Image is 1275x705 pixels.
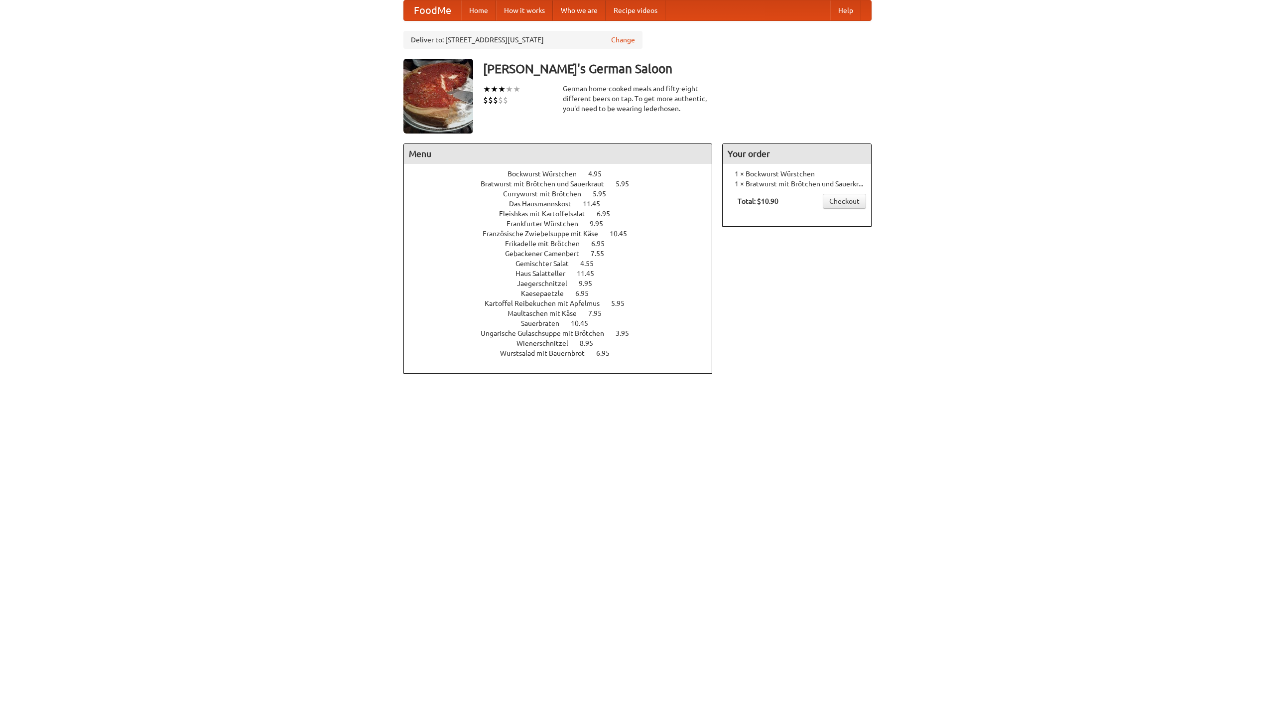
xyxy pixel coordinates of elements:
h4: Your order [723,144,871,164]
h4: Menu [404,144,712,164]
a: Gemischter Salat 4.55 [515,260,612,268]
span: Kaesepaetzle [521,289,574,297]
a: Das Hausmannskost 11.45 [509,200,619,208]
span: Französische Zwiebelsuppe mit Käse [483,230,608,238]
a: Currywurst mit Brötchen 5.95 [503,190,625,198]
div: Deliver to: [STREET_ADDRESS][US_STATE] [403,31,642,49]
span: 11.45 [583,200,610,208]
a: Französische Zwiebelsuppe mit Käse 10.45 [483,230,645,238]
a: Maultaschen mit Käse 7.95 [508,309,620,317]
li: ★ [506,84,513,95]
h3: [PERSON_NAME]'s German Saloon [483,59,872,79]
a: Frikadelle mit Brötchen 6.95 [505,240,623,248]
span: Kartoffel Reibekuchen mit Apfelmus [485,299,610,307]
span: 10.45 [571,319,598,327]
li: 1 × Bockwurst Würstchen [728,169,866,179]
li: $ [503,95,508,106]
a: Fleishkas mit Kartoffelsalat 6.95 [499,210,629,218]
span: 4.55 [580,260,604,268]
span: 5.95 [616,180,639,188]
li: $ [488,95,493,106]
span: Sauerbraten [521,319,569,327]
li: ★ [498,84,506,95]
span: 9.95 [579,280,602,287]
a: Change [611,35,635,45]
span: 9.95 [590,220,613,228]
span: Gebackener Camenbert [505,250,589,258]
a: Help [830,0,861,20]
span: Jaegerschnitzel [517,280,577,287]
img: angular.jpg [403,59,473,134]
span: 3.95 [616,329,639,337]
span: 6.95 [591,240,615,248]
span: 11.45 [577,270,604,278]
span: 7.55 [591,250,614,258]
a: How it works [496,0,553,20]
span: 6.95 [596,349,620,357]
span: 8.95 [580,339,603,347]
a: FoodMe [404,0,461,20]
a: Jaegerschnitzel 9.95 [517,280,611,287]
span: Gemischter Salat [515,260,579,268]
span: 10.45 [610,230,637,238]
div: German home-cooked meals and fifty-eight different beers on tap. To get more authentic, you'd nee... [563,84,712,114]
a: Frankfurter Würstchen 9.95 [507,220,622,228]
li: $ [483,95,488,106]
span: Haus Salatteller [515,270,575,278]
span: Ungarische Gulaschsuppe mit Brötchen [481,329,614,337]
span: Fleishkas mit Kartoffelsalat [499,210,595,218]
span: Bratwurst mit Brötchen und Sauerkraut [481,180,614,188]
a: Wurstsalad mit Bauernbrot 6.95 [500,349,628,357]
span: Wurstsalad mit Bauernbrot [500,349,595,357]
li: 1 × Bratwurst mit Brötchen und Sauerkraut [728,179,866,189]
span: Wienerschnitzel [516,339,578,347]
li: $ [493,95,498,106]
a: Bratwurst mit Brötchen und Sauerkraut 5.95 [481,180,647,188]
span: Maultaschen mit Käse [508,309,587,317]
a: Recipe videos [606,0,665,20]
li: ★ [483,84,491,95]
span: 4.95 [588,170,612,178]
span: Das Hausmannskost [509,200,581,208]
span: 5.95 [611,299,635,307]
a: Checkout [823,194,866,209]
b: Total: $10.90 [738,197,778,205]
a: Who we are [553,0,606,20]
a: Bockwurst Würstchen 4.95 [508,170,620,178]
a: Kaesepaetzle 6.95 [521,289,607,297]
li: $ [498,95,503,106]
span: 6.95 [597,210,620,218]
a: Sauerbraten 10.45 [521,319,607,327]
span: 5.95 [593,190,616,198]
a: Kartoffel Reibekuchen mit Apfelmus 5.95 [485,299,643,307]
li: ★ [513,84,520,95]
a: Haus Salatteller 11.45 [515,270,613,278]
span: Currywurst mit Brötchen [503,190,591,198]
span: Frikadelle mit Brötchen [505,240,590,248]
a: Wienerschnitzel 8.95 [516,339,612,347]
li: ★ [491,84,498,95]
a: Gebackener Camenbert 7.55 [505,250,623,258]
a: Home [461,0,496,20]
span: 7.95 [588,309,612,317]
span: Frankfurter Würstchen [507,220,588,228]
span: 6.95 [575,289,599,297]
a: Ungarische Gulaschsuppe mit Brötchen 3.95 [481,329,647,337]
span: Bockwurst Würstchen [508,170,587,178]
